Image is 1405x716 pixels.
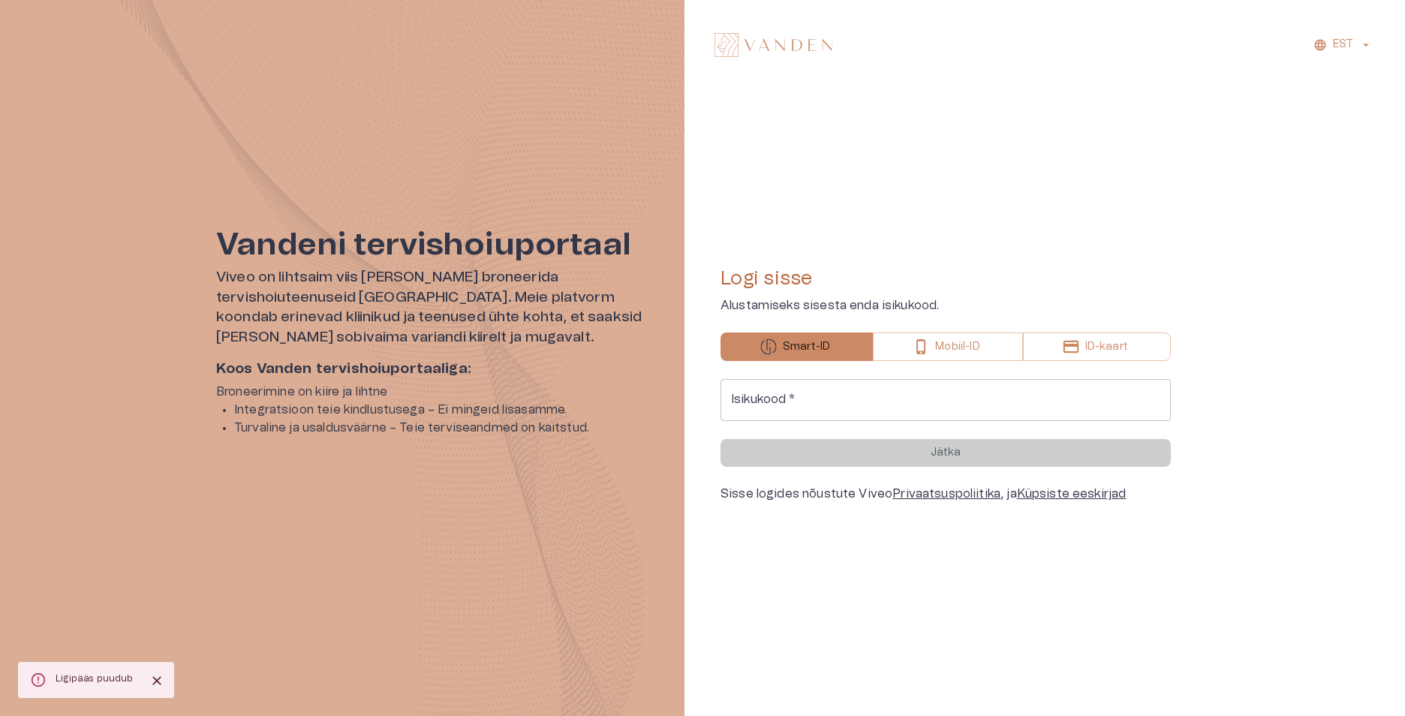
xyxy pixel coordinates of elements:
[783,339,830,355] p: Smart-ID
[892,488,1000,500] a: Privaatsuspoliitika
[1017,488,1127,500] a: Küpsiste eeskirjad
[721,332,873,361] button: Smart-ID
[1311,34,1375,56] button: EST
[146,669,168,692] button: Close
[1333,37,1353,53] p: EST
[721,296,1171,314] p: Alustamiseks sisesta enda isikukood.
[1085,339,1128,355] p: ID-kaart
[715,33,832,57] img: Vanden logo
[721,266,1171,290] h4: Logi sisse
[873,332,1022,361] button: Mobiil-ID
[721,485,1171,503] div: Sisse logides nõustute Viveo , ja
[935,339,979,355] p: Mobiil-ID
[1023,332,1171,361] button: ID-kaart
[56,666,134,693] div: Ligipääs puudub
